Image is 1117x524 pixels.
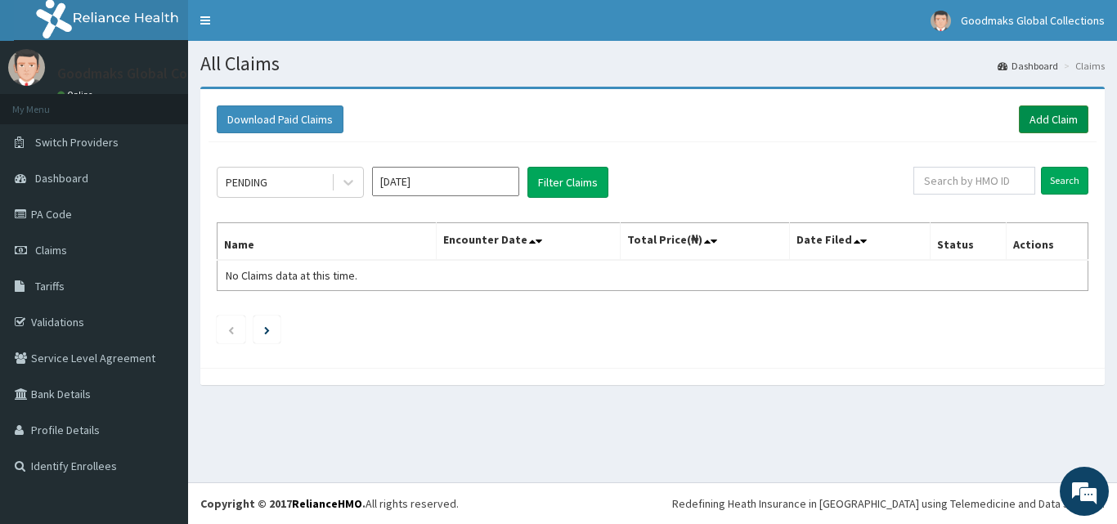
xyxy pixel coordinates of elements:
span: Claims [35,243,67,258]
th: Total Price(₦) [620,223,790,261]
span: Tariffs [35,279,65,293]
th: Date Filed [790,223,931,261]
p: Goodmaks Global Collections [57,66,244,81]
span: No Claims data at this time. [226,268,357,283]
textarea: Type your message and hit 'Enter' [8,350,312,407]
a: Add Claim [1019,105,1088,133]
div: Redefining Heath Insurance in [GEOGRAPHIC_DATA] using Telemedicine and Data Science! [672,495,1105,512]
input: Search [1041,167,1088,195]
th: Name [218,223,437,261]
img: d_794563401_company_1708531726252_794563401 [30,82,66,123]
div: PENDING [226,174,267,190]
th: Encounter Date [437,223,620,261]
button: Download Paid Claims [217,105,343,133]
img: User Image [8,49,45,86]
span: We're online! [95,158,226,323]
span: Switch Providers [35,135,119,150]
span: Dashboard [35,171,88,186]
h1: All Claims [200,53,1105,74]
button: Filter Claims [527,167,608,198]
a: Next page [264,322,270,337]
div: Chat with us now [85,92,275,113]
strong: Copyright © 2017 . [200,496,366,511]
footer: All rights reserved. [188,482,1117,524]
th: Actions [1006,223,1088,261]
img: User Image [931,11,951,31]
li: Claims [1060,59,1105,73]
span: Goodmaks Global Collections [961,13,1105,28]
th: Status [931,223,1007,261]
a: Previous page [227,322,235,337]
a: Dashboard [998,59,1058,73]
input: Select Month and Year [372,167,519,196]
a: RelianceHMO [292,496,362,511]
input: Search by HMO ID [913,167,1035,195]
div: Minimize live chat window [268,8,307,47]
a: Online [57,89,96,101]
